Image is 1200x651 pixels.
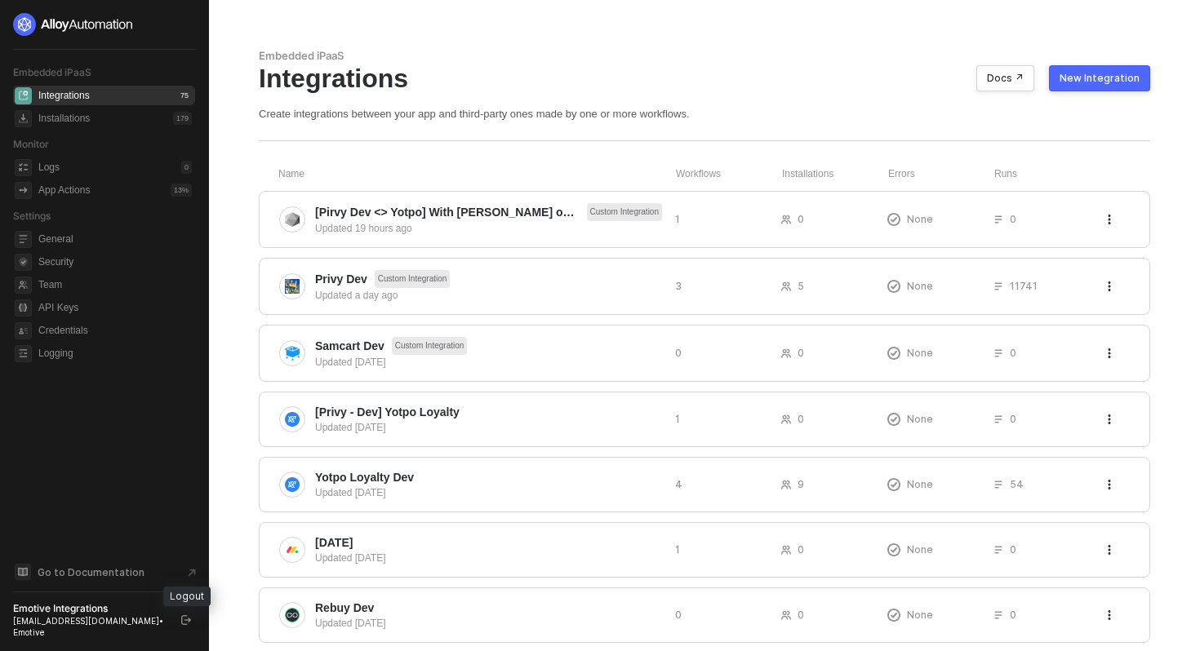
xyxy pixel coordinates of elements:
[887,213,900,226] span: icon-exclamation
[285,608,300,622] img: integration-icon
[1104,348,1114,358] span: icon-threedots
[781,215,791,224] span: icon-users
[1010,412,1016,426] span: 0
[781,281,791,291] span: icon-users
[675,279,682,293] span: 3
[315,616,662,631] div: Updated [DATE]
[993,281,1003,291] span: icon-list
[38,112,90,126] div: Installations
[907,608,933,622] span: None
[285,279,300,294] img: integration-icon
[987,72,1024,85] div: Docs ↗
[781,414,791,424] span: icon-users
[392,337,468,355] span: Custom Integration
[38,343,192,363] span: Logging
[887,478,900,491] span: icon-exclamation
[15,231,32,248] span: general
[38,298,192,317] span: API Keys
[675,346,682,360] span: 0
[15,110,32,127] span: installations
[587,203,663,221] span: Custom Integration
[13,615,167,638] div: [EMAIL_ADDRESS][DOMAIN_NAME] • Emotive
[13,562,196,582] a: Knowledge Base
[1104,545,1114,555] span: icon-threedots
[315,551,662,565] div: Updated [DATE]
[888,167,994,181] div: Errors
[907,212,933,226] span: None
[976,65,1034,91] button: Docs ↗
[13,210,51,222] span: Settings
[181,615,191,625] span: logout
[315,469,414,485] span: Yotpo Loyalty Dev
[177,89,192,102] div: 75
[1104,414,1114,424] span: icon-threedots
[887,280,900,293] span: icon-exclamation
[993,480,1003,489] span: icon-list
[1104,480,1114,489] span: icon-threedots
[887,347,900,360] span: icon-exclamation
[994,167,1106,181] div: Runs
[184,565,200,581] span: document-arrow
[993,545,1003,555] span: icon-list
[675,212,680,226] span: 1
[38,252,192,272] span: Security
[1010,477,1024,491] span: 54
[38,275,192,294] span: Team
[798,542,804,556] span: 0
[15,345,32,362] span: logging
[13,13,134,36] img: logo
[285,542,300,557] img: integration-icon
[15,182,32,199] span: icon-app-actions
[1010,608,1016,622] span: 0
[375,270,451,288] span: Custom Integration
[315,338,384,354] span: Samcart Dev
[38,321,192,340] span: Credentials
[163,587,211,606] div: Logout
[1010,279,1038,293] span: 11741
[38,161,60,175] div: Logs
[781,480,791,489] span: icon-users
[15,322,32,339] span: credentials
[798,279,804,293] span: 5
[675,477,682,491] span: 4
[315,221,662,236] div: Updated 19 hours ago
[285,212,300,227] img: integration-icon
[15,277,32,294] span: team
[798,477,804,491] span: 9
[1010,346,1016,360] span: 0
[315,355,662,370] div: Updated [DATE]
[13,66,91,78] span: Embedded iPaaS
[907,279,933,293] span: None
[1104,215,1114,224] span: icon-threedots
[993,215,1003,224] span: icon-list
[315,485,662,500] div: Updated [DATE]
[675,412,680,426] span: 1
[181,161,192,174] div: 0
[907,346,933,360] span: None
[798,346,804,360] span: 0
[38,229,192,249] span: General
[676,167,782,181] div: Workflows
[887,413,900,426] span: icon-exclamation
[781,348,791,358] span: icon-users
[887,609,900,622] span: icon-exclamation
[907,412,933,426] span: None
[1049,65,1150,91] button: New Integration
[887,543,900,556] span: icon-exclamation
[13,13,195,36] a: logo
[1010,212,1016,226] span: 0
[798,212,804,226] span: 0
[798,608,804,622] span: 0
[1104,610,1114,620] span: icon-threedots
[259,107,1150,121] div: Create integrations between your app and third-party ones made by one or more workflows.
[315,534,353,551] span: [DATE]
[285,412,300,427] img: integration-icon
[675,608,682,622] span: 0
[13,602,167,615] div: Emotive Integrations
[1060,72,1140,85] div: New Integration
[1010,542,1016,556] span: 0
[285,346,300,361] img: integration-icon
[15,299,32,317] span: api-key
[907,542,933,556] span: None
[38,565,144,579] span: Go to Documentation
